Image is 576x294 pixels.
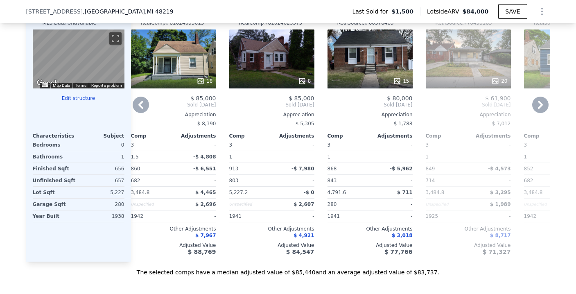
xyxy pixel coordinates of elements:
div: - [470,210,511,222]
div: Adjusted Value [328,242,413,249]
span: $ 85,000 [289,95,314,102]
div: 1.5 [131,151,172,163]
div: - [470,139,511,151]
span: $ 80,000 [387,95,412,102]
span: Lotside ARV [427,7,462,16]
div: Comp [131,133,174,139]
div: - [372,151,413,163]
div: Unspecified [426,199,467,210]
span: Sold [DATE] [426,102,511,108]
div: Adjusted Value [229,242,314,249]
span: , [GEOGRAPHIC_DATA] [83,7,173,16]
span: 843 [328,178,337,183]
span: $ 1,788 [394,121,413,127]
div: The selected comps have a median adjusted value of $85,440 and an average adjusted value of $83,7... [26,262,550,276]
span: $ 1,989 [490,201,510,207]
span: 860 [131,166,140,172]
div: Garage Sqft [33,199,77,210]
div: Comp [229,133,272,139]
span: 849 [426,166,435,172]
span: $ 84,547 [286,249,314,255]
div: - [273,210,314,222]
span: -$ 7,980 [291,166,314,172]
span: $ 77,766 [384,249,413,255]
div: Other Adjustments [229,226,314,232]
div: 657 [80,175,124,186]
span: 868 [328,166,337,172]
span: 3 [131,142,134,148]
div: Comp [426,133,468,139]
div: Other Adjustments [426,226,511,232]
button: Edit structure [33,95,124,102]
div: Adjustments [468,133,511,139]
div: Adjusted Value [426,242,511,249]
div: 5,227 [80,187,124,198]
div: 0 [80,139,124,151]
div: - [372,175,413,186]
div: Finished Sqft [33,163,77,174]
span: $ 3,018 [392,233,412,238]
div: 18 [197,77,212,85]
div: 1938 [80,210,124,222]
span: 682 [131,178,140,183]
div: - [470,175,511,186]
span: 682 [524,178,533,183]
div: 1 [524,151,565,163]
span: 3,484.8 [131,190,150,195]
div: Bathrooms [33,151,77,163]
div: Unspecified [131,199,172,210]
div: Comp [328,133,370,139]
span: $ 4,465 [195,190,216,195]
span: $ 5,305 [296,121,314,127]
button: SAVE [498,4,527,19]
span: 3 [229,142,233,148]
span: $84,000 [462,8,488,15]
div: 8 [298,77,311,85]
div: - [273,139,314,151]
span: -$ 4,573 [488,166,510,172]
span: 3 [426,142,429,148]
div: 280 [80,199,124,210]
span: $ 8,717 [490,233,510,238]
div: Adjustments [272,133,314,139]
span: $ 711 [397,190,413,195]
span: 714 [426,178,435,183]
span: 3 [328,142,331,148]
div: Subject [79,133,124,139]
button: Toggle fullscreen view [109,32,122,45]
div: 656 [80,163,124,174]
span: $ 2,696 [195,201,216,207]
span: -$ 4,808 [193,154,216,160]
span: $1,500 [391,7,413,16]
div: Other Adjustments [328,226,413,232]
span: Sold [DATE] [131,102,216,108]
div: 1941 [328,210,368,222]
div: 1942 [131,210,172,222]
a: Open this area in Google Maps (opens a new window) [35,78,62,88]
div: - [175,175,216,186]
div: Year Built [33,210,77,222]
span: $ 85,000 [190,95,216,102]
div: 1 [80,151,124,163]
div: Unspecified [524,199,565,210]
span: 3,484.8 [426,190,445,195]
span: -$ 5,962 [390,166,412,172]
span: Sold [DATE] [328,102,413,108]
span: 5,227.2 [229,190,248,195]
span: 4,791.6 [328,190,346,195]
button: Keyboard shortcuts [42,83,47,87]
div: - [470,151,511,163]
div: Characteristics [33,133,79,139]
div: Other Adjustments [131,226,216,232]
span: $ 4,921 [294,233,314,238]
span: $ 71,327 [483,249,511,255]
span: 803 [229,178,239,183]
span: $ 61,900 [485,95,510,102]
span: [STREET_ADDRESS] [26,7,83,16]
span: 913 [229,166,239,172]
span: $ 88,769 [188,249,216,255]
span: 3 [524,142,527,148]
a: Terms (opens in new tab) [75,83,86,88]
div: Comp [524,133,567,139]
div: Appreciation [328,111,413,118]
